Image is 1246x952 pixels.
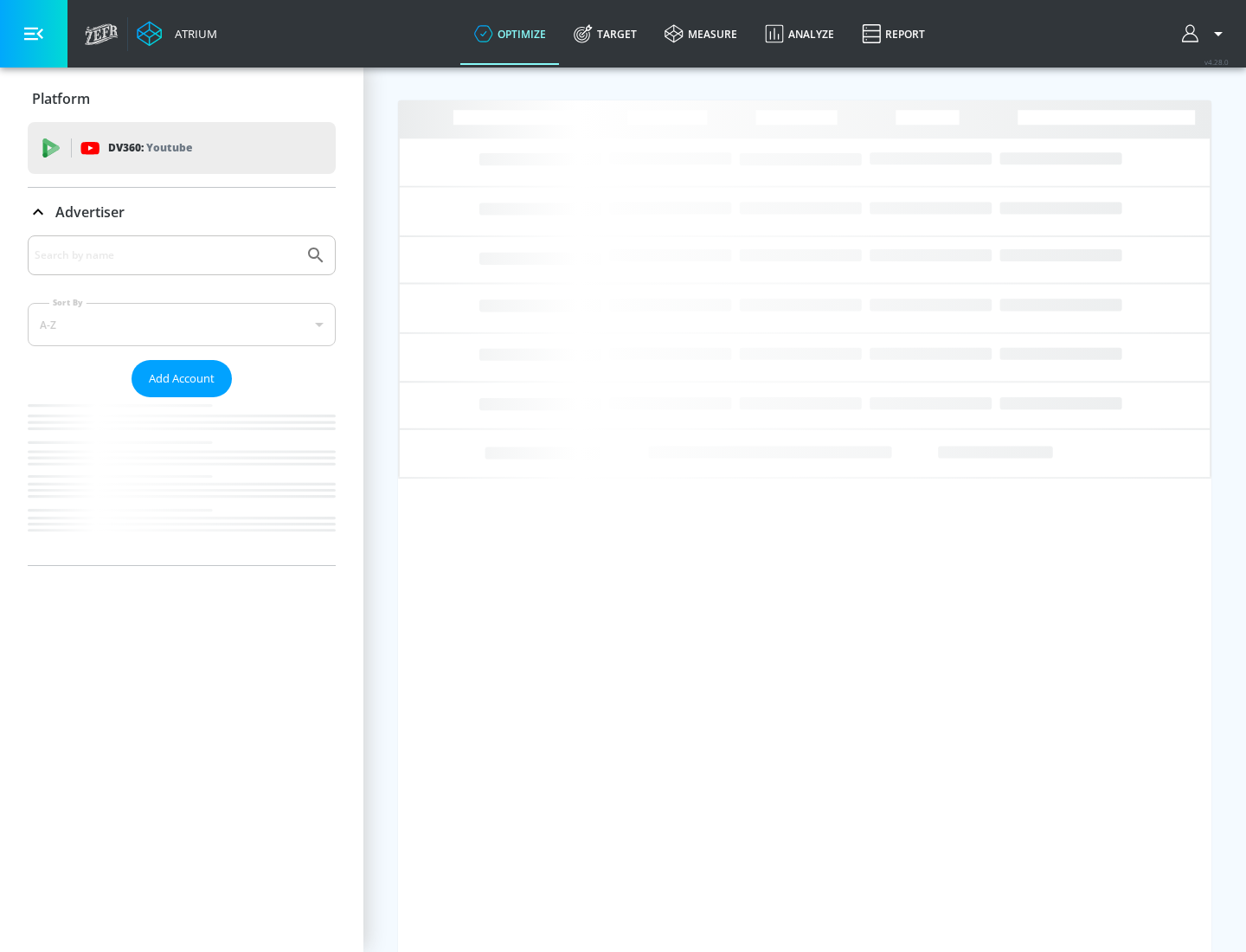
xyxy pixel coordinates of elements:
nav: list of Advertiser [28,397,336,565]
a: measure [651,3,751,65]
a: Atrium [137,21,217,47]
div: A-Z [28,303,336,346]
a: Analyze [751,3,848,65]
span: v 4.28.0 [1204,57,1229,67]
div: Advertiser [28,188,336,236]
input: Search by name [35,244,297,267]
div: DV360: Youtube [28,122,336,174]
p: Advertiser [55,203,125,222]
span: Add Account [149,369,215,389]
label: Sort By [49,297,87,308]
a: Report [848,3,939,65]
a: optimize [460,3,560,65]
p: DV360: [108,138,192,158]
div: Platform [28,74,336,123]
p: Platform [32,89,90,108]
div: Advertiser [28,235,336,565]
a: Target [560,3,651,65]
p: Youtube [146,138,192,157]
div: Atrium [168,26,217,42]
button: Add Account [132,360,232,397]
